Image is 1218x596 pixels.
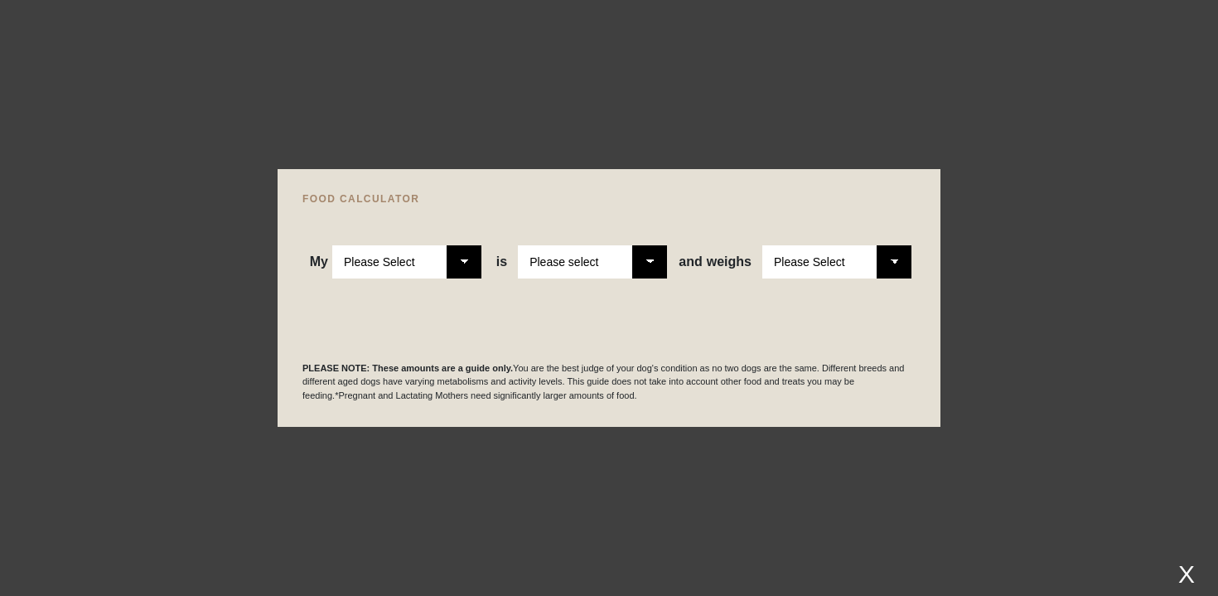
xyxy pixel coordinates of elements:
b: PLEASE NOTE: These amounts are a guide only. [302,363,513,373]
span: My [310,254,328,269]
span: is [496,254,507,269]
span: weighs [679,254,752,269]
div: X [1172,560,1201,588]
p: You are the best judge of your dog's condition as no two dogs are the same. Different breeds and ... [302,361,916,403]
span: and [679,254,706,269]
h4: FOOD CALCULATOR [302,194,916,204]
